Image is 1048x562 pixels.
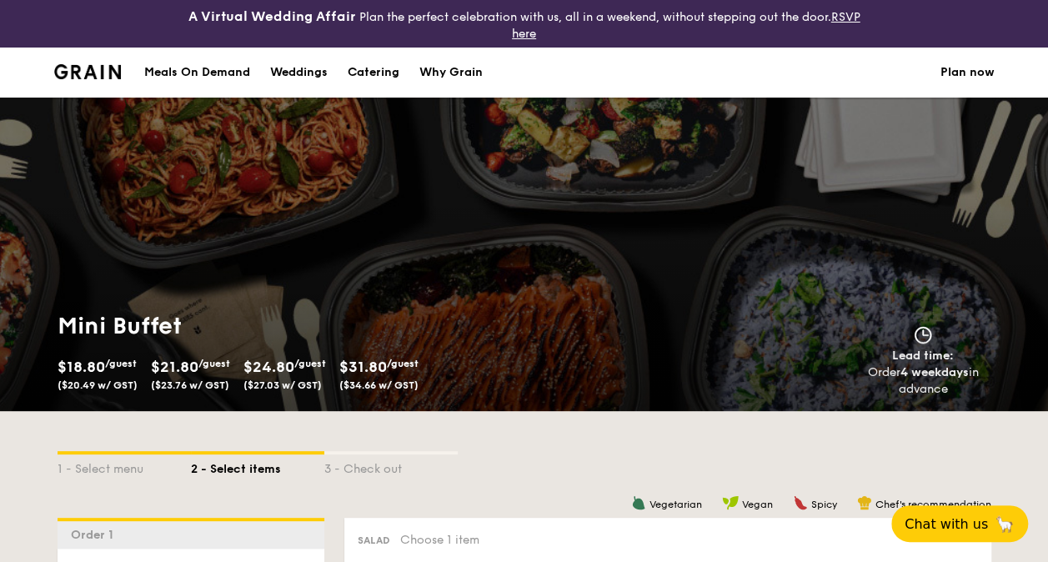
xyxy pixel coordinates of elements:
[134,48,260,98] a: Meals On Demand
[270,48,328,98] div: Weddings
[419,48,483,98] div: Why Grain
[722,495,739,510] img: icon-vegan.f8ff3823.svg
[151,358,198,376] span: $21.80
[188,7,356,27] h4: A Virtual Wedding Affair
[144,48,250,98] div: Meals On Demand
[387,358,419,369] span: /guest
[260,48,338,98] a: Weddings
[338,48,409,98] a: Catering
[324,454,458,478] div: 3 - Check out
[811,499,837,510] span: Spicy
[191,454,324,478] div: 2 - Select items
[940,48,995,98] a: Plan now
[400,533,479,547] span: Choose 1 item
[891,505,1028,542] button: Chat with us🦙
[849,364,998,398] div: Order in advance
[54,64,122,79] a: Logotype
[900,365,969,379] strong: 4 weekdays
[198,358,230,369] span: /guest
[58,358,105,376] span: $18.80
[358,534,390,546] span: Salad
[243,379,322,391] span: ($27.03 w/ GST)
[793,495,808,510] img: icon-spicy.37a8142b.svg
[875,499,991,510] span: Chef's recommendation
[58,454,191,478] div: 1 - Select menu
[995,514,1015,534] span: 🦙
[409,48,493,98] a: Why Grain
[742,499,773,510] span: Vegan
[892,349,954,363] span: Lead time:
[905,516,988,532] span: Chat with us
[339,379,419,391] span: ($34.66 w/ GST)
[71,528,120,542] span: Order 1
[857,495,872,510] img: icon-chef-hat.a58ddaea.svg
[339,358,387,376] span: $31.80
[294,358,326,369] span: /guest
[243,358,294,376] span: $24.80
[175,7,874,41] div: Plan the perfect celebration with us, all in a weekend, without stepping out the door.
[58,379,138,391] span: ($20.49 w/ GST)
[151,379,229,391] span: ($23.76 w/ GST)
[631,495,646,510] img: icon-vegetarian.fe4039eb.svg
[54,64,122,79] img: Grain
[348,48,399,98] div: Catering
[105,358,137,369] span: /guest
[649,499,702,510] span: Vegetarian
[58,311,518,341] h1: Mini Buffet
[910,326,935,344] img: icon-clock.2db775ea.svg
